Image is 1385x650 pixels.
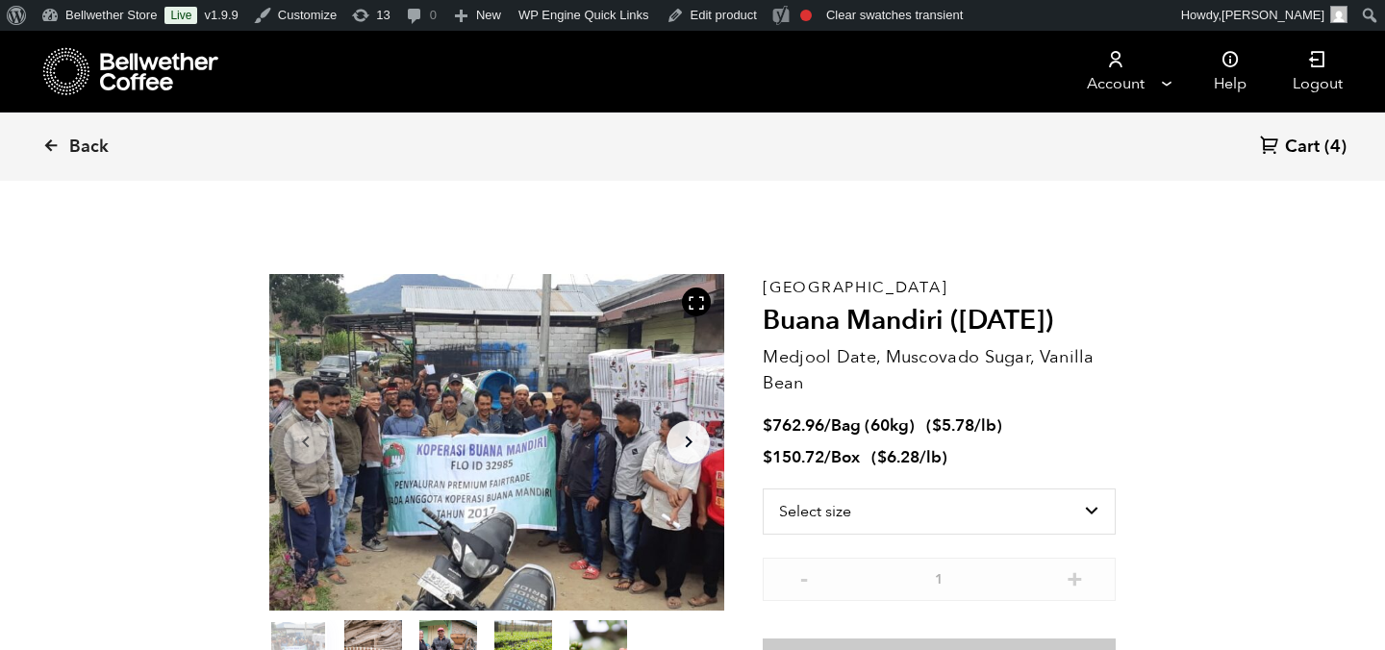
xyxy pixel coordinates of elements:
span: $ [932,414,942,437]
span: ( ) [926,414,1002,437]
span: Back [69,136,109,159]
span: / [824,414,831,437]
a: Live [164,7,197,24]
span: $ [763,446,772,468]
bdi: 762.96 [763,414,824,437]
span: Cart [1285,136,1320,159]
span: /lb [919,446,942,468]
span: Bag (60kg) [831,414,915,437]
a: Account [1056,31,1174,112]
h2: Buana Mandiri ([DATE]) [763,305,1116,337]
span: (4) [1324,136,1347,159]
button: - [792,567,816,587]
span: [PERSON_NAME] [1221,8,1324,22]
a: Logout [1270,31,1366,112]
div: Focus keyphrase not set [800,10,812,21]
span: /lb [974,414,996,437]
a: Help [1191,31,1270,112]
span: Box [831,446,860,468]
button: + [1063,567,1087,587]
span: ( ) [871,446,947,468]
bdi: 6.28 [877,446,919,468]
span: / [824,446,831,468]
bdi: 150.72 [763,446,824,468]
a: Cart (4) [1260,135,1347,161]
bdi: 5.78 [932,414,974,437]
p: Medjool Date, Muscovado Sugar, Vanilla Bean [763,344,1116,396]
span: $ [763,414,772,437]
span: $ [877,446,887,468]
